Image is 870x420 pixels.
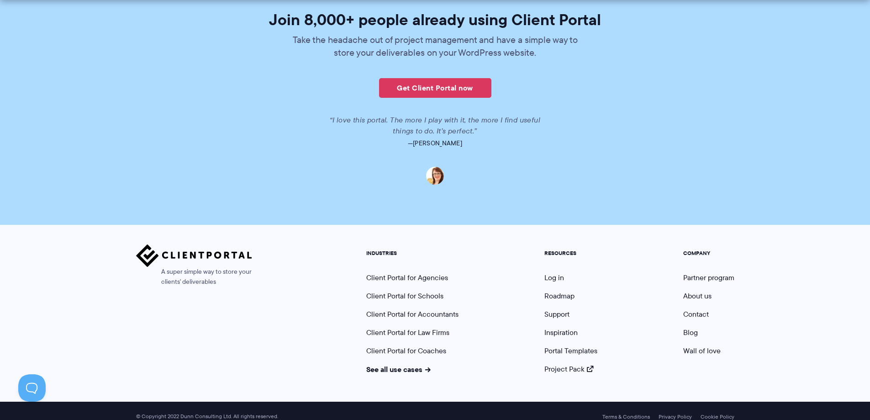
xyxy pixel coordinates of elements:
a: Client Portal for Schools [366,291,443,301]
a: Client Portal for Coaches [366,346,446,356]
a: Roadmap [544,291,575,301]
span: A super simple way to store your clients' deliverables [136,267,252,287]
a: Client Portal for Accountants [366,309,459,319]
a: Client Portal for Agencies [366,272,448,283]
a: Get Client Portal now [379,78,491,98]
a: Partner program [683,272,734,283]
a: Terms & Conditions [602,414,650,420]
p: —[PERSON_NAME] [179,137,691,149]
a: Portal Templates [544,346,597,356]
a: See all use cases [366,364,431,375]
a: Blog [683,327,698,338]
a: Project Pack [544,364,594,374]
h5: COMPANY [683,250,734,256]
a: Wall of love [683,346,721,356]
p: “I love this portal. The more I play with it, the more I find useful things to do. It’s perfect.” [319,115,552,137]
p: Take the headache out of project management and have a simple way to store your deliverables on y... [287,33,584,59]
a: Client Portal for Law Firms [366,327,449,338]
h5: RESOURCES [544,250,597,256]
a: Cookie Policy [701,414,734,420]
h2: Join 8,000+ people already using Client Portal [179,12,691,27]
h5: INDUSTRIES [366,250,459,256]
a: Contact [683,309,709,319]
span: © Copyright 2022 Dunn Consulting Ltd. All rights reserved. [132,413,283,420]
a: Privacy Policy [659,414,692,420]
a: Log in [544,272,564,283]
a: Inspiration [544,327,578,338]
iframe: Toggle Customer Support [18,374,46,402]
a: Support [544,309,569,319]
a: About us [683,291,712,301]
